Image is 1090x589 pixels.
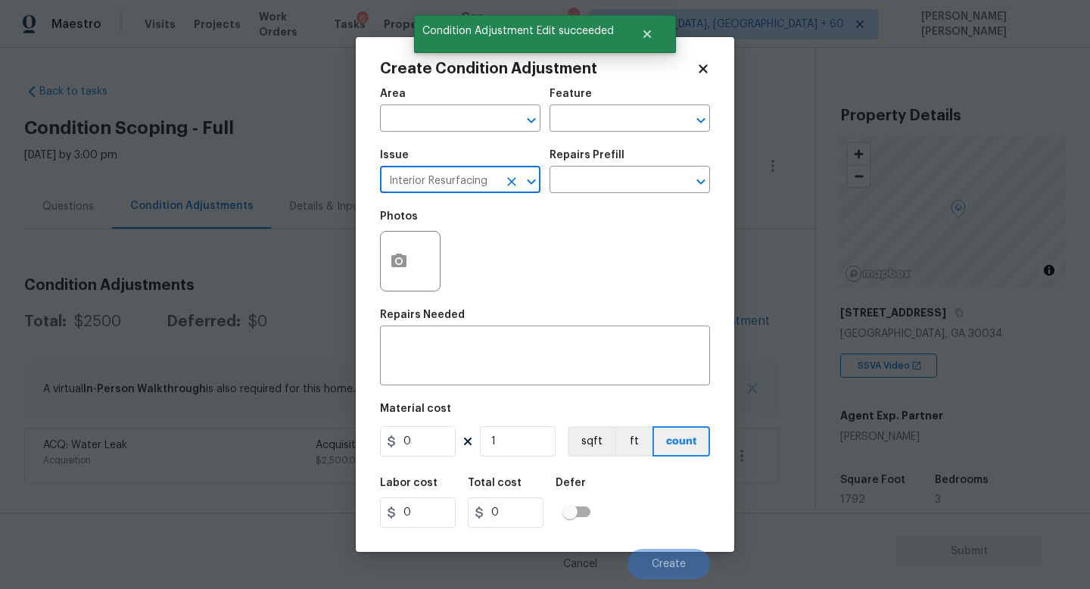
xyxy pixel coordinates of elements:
h2: Create Condition Adjustment [380,61,696,76]
button: Open [690,171,712,192]
h5: Labor cost [380,478,438,488]
button: Cancel [539,549,621,579]
span: Condition Adjustment Edit succeeded [414,15,622,47]
h5: Repairs Needed [380,310,465,320]
button: Open [690,110,712,131]
span: Create [652,559,686,570]
h5: Feature [550,89,592,99]
span: Cancel [563,559,597,570]
h5: Photos [380,211,418,222]
button: sqft [568,426,615,457]
button: Open [521,171,542,192]
button: Create [628,549,710,579]
h5: Defer [556,478,586,488]
h5: Area [380,89,406,99]
h5: Material cost [380,404,451,414]
h5: Issue [380,150,409,160]
button: count [652,426,710,457]
button: Clear [501,171,522,192]
h5: Repairs Prefill [550,150,624,160]
button: ft [615,426,652,457]
h5: Total cost [468,478,522,488]
button: Open [521,110,542,131]
button: Close [622,19,672,49]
